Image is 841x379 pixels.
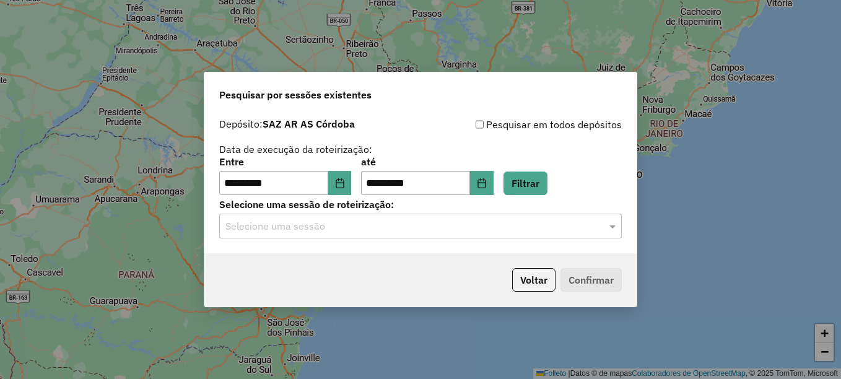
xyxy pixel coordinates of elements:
strong: SAZ AR AS Córdoba [263,118,355,130]
button: Elija la fecha [470,171,494,196]
button: Elija la fecha [328,171,352,196]
label: Entre [219,154,351,169]
span: Pesquisar por sessões existentes [219,87,372,102]
label: até [361,154,493,169]
label: Data de execução da roteirização: [219,142,372,157]
label: Depósito: [219,116,355,131]
font: Pesquisar em todos depósitos [486,117,622,132]
button: Voltar [512,268,556,292]
button: Filtrar [503,172,547,195]
label: Selecione uma sessão de roteirização: [219,197,622,212]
